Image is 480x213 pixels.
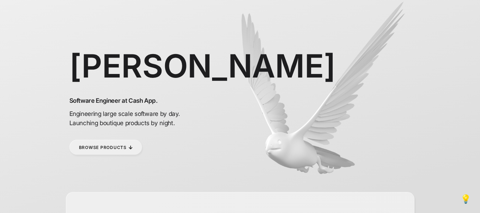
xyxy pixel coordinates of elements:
span: 💡 [460,194,471,204]
h2: Software Engineer at Cash App. [69,97,212,104]
button: 💡 [459,192,473,206]
a: Browse Products [69,140,142,155]
span: Launching boutique products by night. [69,119,175,127]
h1: [PERSON_NAME] [69,47,212,85]
span: Engineering large scale software by day. [69,110,180,117]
